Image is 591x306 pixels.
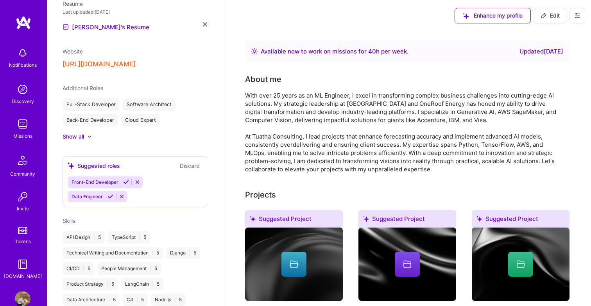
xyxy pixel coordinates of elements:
[15,116,30,132] img: teamwork
[534,8,566,23] button: Edit
[472,228,570,301] img: cover
[13,132,32,140] div: Missions
[245,228,343,301] img: cover
[363,216,369,222] i: icon SuggestedTeams
[136,297,138,303] span: |
[121,278,163,290] div: LangChain 5
[15,82,30,97] img: discovery
[261,47,408,56] div: Available now to work on missions for h per week .
[119,194,125,199] i: Reject
[63,262,94,275] div: CI/CD 5
[152,250,153,256] span: |
[123,294,148,306] div: C# 5
[463,12,523,20] span: Enhance my profile
[63,247,163,259] div: Technical Writing and Documentation 5
[250,216,256,222] i: icon SuggestedTeams
[63,114,118,126] div: Back-End Developer
[4,272,42,280] div: [DOMAIN_NAME]
[63,48,83,55] span: Website
[63,85,103,91] span: Additional Roles
[63,278,118,290] div: Product Strategy 5
[15,237,31,246] div: Tokens
[152,281,154,287] span: |
[16,16,31,30] img: logo
[15,256,30,272] img: guide book
[177,161,202,170] button: Discard
[108,231,150,244] div: TypeScript 5
[13,151,32,170] img: Community
[463,13,469,19] i: icon SuggestedTeams
[139,234,140,240] span: |
[63,217,75,224] span: Skills
[519,47,563,56] div: Updated [DATE]
[245,91,558,173] div: With over 25 years as an ML Engineer, I excel in transforming complex business challenges into cu...
[68,162,74,169] i: icon SuggestedTeams
[18,227,27,234] img: tokens
[123,98,176,111] div: Software Architect
[541,12,560,20] span: Edit
[63,60,136,68] button: [URL][DOMAIN_NAME]
[107,281,108,287] span: |
[368,48,376,55] span: 40
[203,22,207,27] i: icon Close
[15,189,30,205] img: Invite
[358,228,456,301] img: cover
[63,98,120,111] div: Full-Stack Developer
[245,73,281,85] div: About me
[63,22,149,32] a: [PERSON_NAME]'s Resume
[121,114,160,126] div: Cloud Expert
[358,210,456,231] div: Suggested Project
[10,170,35,178] div: Community
[93,234,95,240] span: |
[72,194,103,199] span: Data Engineer
[123,179,129,185] i: Accept
[166,247,200,259] div: Django 5
[107,194,113,199] i: Accept
[63,8,207,16] div: Last uploaded: [DATE]
[63,133,84,141] div: Show all
[134,179,140,185] i: Reject
[63,24,69,30] img: Resume
[83,265,84,272] span: |
[455,8,531,23] button: Enhance my profile
[245,210,343,231] div: Suggested Project
[151,294,186,306] div: Node.js 5
[472,210,570,231] div: Suggested Project
[63,231,105,244] div: API Design 5
[150,265,151,272] span: |
[97,262,161,275] div: People Management 5
[174,297,176,303] span: |
[15,45,30,61] img: bell
[12,97,34,105] div: Discovery
[68,162,120,170] div: Suggested roles
[72,179,118,185] span: Front-End Developer
[245,189,276,201] div: Projects
[63,294,120,306] div: Data Architecture 5
[17,205,29,213] div: Invite
[63,0,83,7] span: Resume
[9,61,37,69] div: Notifications
[108,297,110,303] span: |
[476,216,482,222] i: icon SuggestedTeams
[251,48,258,54] img: Availability
[189,250,190,256] span: |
